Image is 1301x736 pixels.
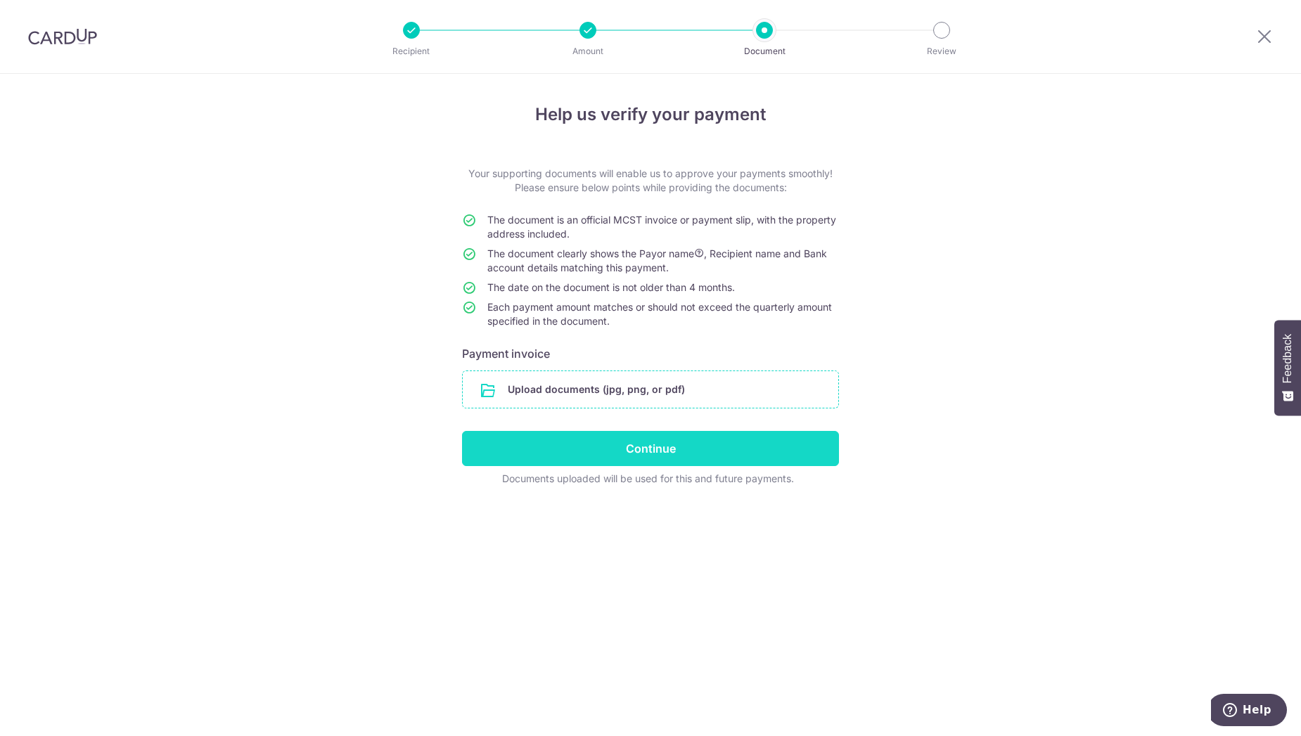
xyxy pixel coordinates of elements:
p: Document [712,44,816,58]
span: The document is an official MCST invoice or payment slip, with the property address included. [487,214,836,240]
span: Each payment amount matches or should not exceed the quarterly amount specified in the document. [487,301,832,327]
span: Feedback [1281,334,1294,383]
p: Review [890,44,994,58]
iframe: Opens a widget where you can find more information [1211,694,1287,729]
div: Documents uploaded will be used for this and future payments. [462,472,833,486]
div: Upload documents (jpg, png, or pdf) [462,370,839,408]
img: CardUp [28,28,97,45]
p: Recipient [359,44,463,58]
h4: Help us verify your payment [462,102,839,127]
p: Amount [536,44,640,58]
input: Continue [462,431,839,466]
button: Feedback - Show survey [1274,320,1301,415]
span: The document clearly shows the Payor name , Recipient name and Bank account details matching this... [487,247,827,273]
span: The date on the document is not older than 4 months. [487,281,735,293]
h6: Payment invoice [462,345,839,362]
p: Your supporting documents will enable us to approve your payments smoothly! Please ensure below p... [462,167,839,195]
